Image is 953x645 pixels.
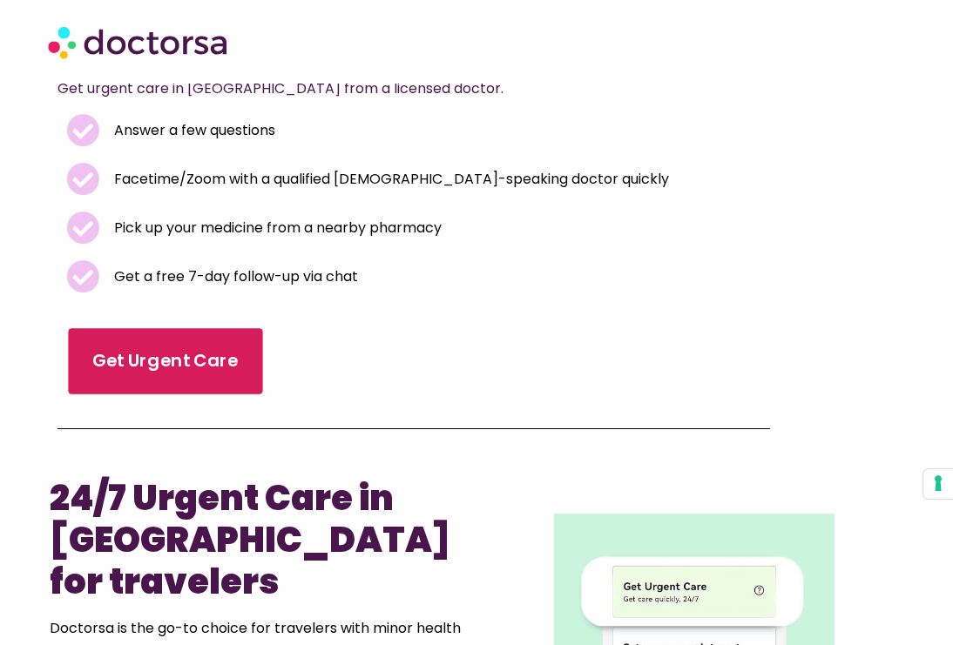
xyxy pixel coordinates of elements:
[92,349,238,374] span: Get Urgent Care
[110,167,669,191] span: Facetime/Zoom with a qualified [DEMOGRAPHIC_DATA]-speaking doctor quickly
[57,77,728,101] p: Get urgent care in [GEOGRAPHIC_DATA] from a licensed doctor.
[923,469,953,499] button: Your consent preferences for tracking technologies
[68,328,262,394] a: Get Urgent Care
[50,474,450,606] b: 24/7 Urgent Care in [GEOGRAPHIC_DATA] for travelers
[110,216,442,240] span: Pick up your medicine from a nearby pharmacy
[110,265,358,289] span: Get a free 7-day follow-up via chat
[110,118,275,143] span: Answer a few questions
